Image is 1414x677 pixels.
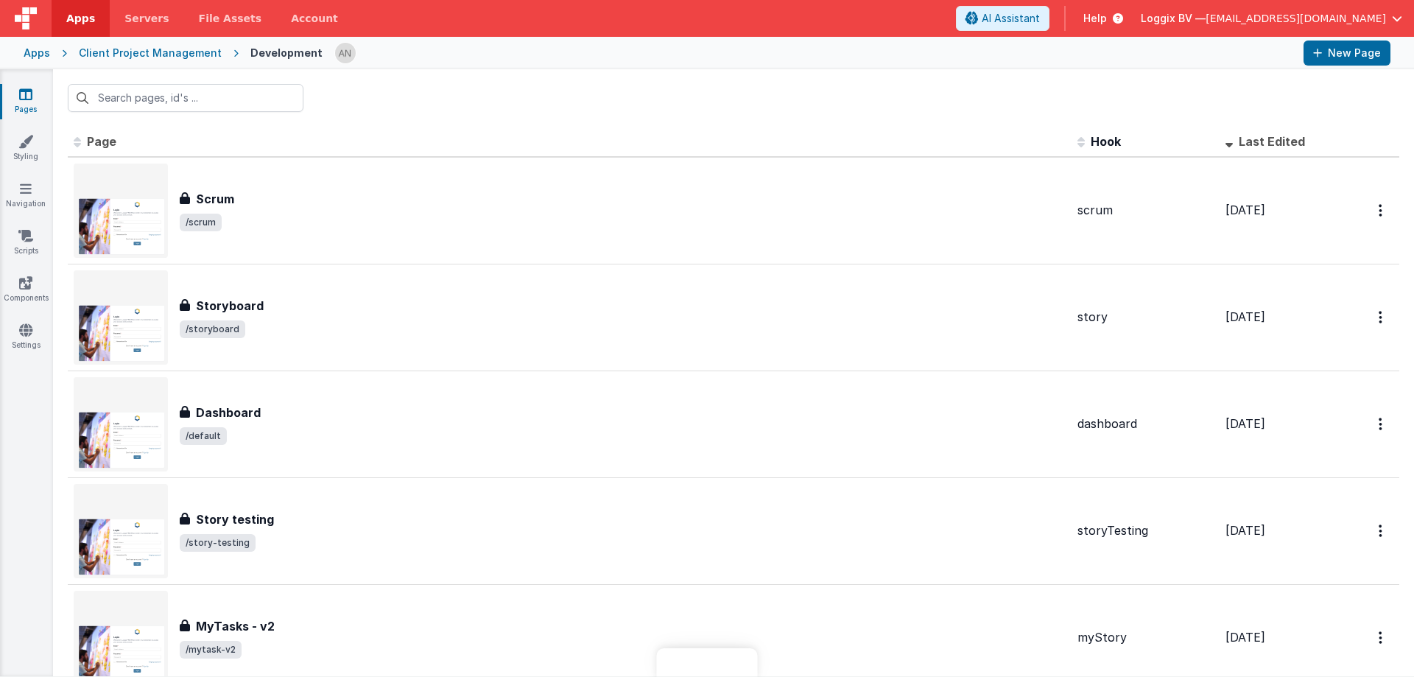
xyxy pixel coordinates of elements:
[196,297,264,315] h3: Storyboard
[1304,41,1390,66] button: New Page
[24,46,50,60] div: Apps
[87,134,116,149] span: Page
[1091,134,1121,149] span: Hook
[1141,11,1206,26] span: Loggix BV —
[1225,523,1265,538] span: [DATE]
[1077,202,1214,219] div: scrum
[180,641,242,659] span: /mytask-v2
[335,43,356,63] img: f1d78738b441ccf0e1fcb79415a71bae
[68,84,303,112] input: Search pages, id's ...
[250,46,323,60] div: Development
[1225,630,1265,645] span: [DATE]
[124,11,169,26] span: Servers
[180,534,256,552] span: /story-testing
[1077,522,1214,539] div: storyTesting
[1225,416,1265,431] span: [DATE]
[180,214,222,231] span: /scrum
[1370,195,1393,225] button: Options
[1225,309,1265,324] span: [DATE]
[982,11,1040,26] span: AI Assistant
[196,511,274,528] h3: Story testing
[196,617,275,635] h3: MyTasks - v2
[1077,309,1214,326] div: story
[196,190,234,208] h3: Scrum
[1370,516,1393,546] button: Options
[1206,11,1386,26] span: [EMAIL_ADDRESS][DOMAIN_NAME]
[1077,415,1214,432] div: dashboard
[1370,409,1393,439] button: Options
[196,404,261,421] h3: Dashboard
[180,320,245,338] span: /storyboard
[956,6,1049,31] button: AI Assistant
[1370,622,1393,653] button: Options
[79,46,222,60] div: Client Project Management
[1077,629,1214,646] div: myStory
[199,11,262,26] span: File Assets
[1370,302,1393,332] button: Options
[1083,11,1107,26] span: Help
[180,427,227,445] span: /default
[66,11,95,26] span: Apps
[1225,203,1265,217] span: [DATE]
[1141,11,1402,26] button: Loggix BV — [EMAIL_ADDRESS][DOMAIN_NAME]
[1239,134,1305,149] span: Last Edited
